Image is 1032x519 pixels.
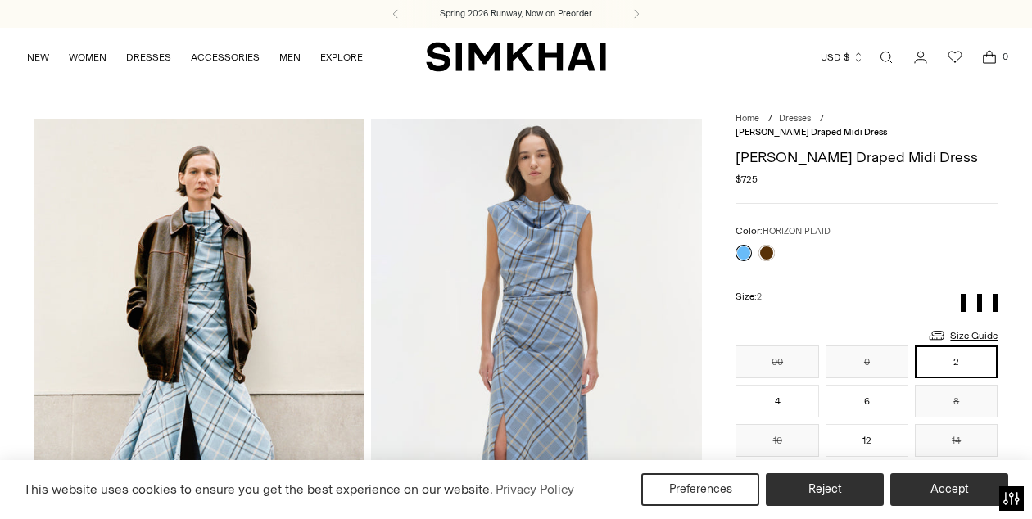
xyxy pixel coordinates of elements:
button: Preferences [641,473,759,506]
div: / [768,112,772,126]
button: 12 [826,424,908,457]
a: DRESSES [126,39,171,75]
a: NEW [27,39,49,75]
a: SIMKHAI [426,41,606,73]
button: 14 [915,424,998,457]
span: $725 [736,172,758,187]
span: 2 [757,291,762,302]
a: Home [736,113,759,124]
h1: [PERSON_NAME] Draped Midi Dress [736,150,998,165]
span: HORIZON PLAID [763,226,831,237]
button: 6 [826,385,908,417]
span: This website uses cookies to ensure you get the best experience on our website. [24,481,493,497]
button: 2 [915,345,998,378]
a: MEN [279,39,301,75]
a: Go to the account page [904,41,937,74]
button: 8 [915,385,998,417]
button: 10 [736,424,818,457]
a: WOMEN [69,39,106,75]
button: Accept [890,473,1008,506]
a: Size Guide [927,325,998,345]
a: EXPLORE [320,39,363,75]
label: Color: [736,223,831,239]
nav: breadcrumbs [736,112,998,139]
label: Size: [736,289,762,305]
button: 00 [736,345,818,378]
a: Wishlist [939,41,971,74]
a: Dresses [779,113,811,124]
button: 4 [736,385,818,417]
a: Privacy Policy (opens in a new tab) [493,477,577,502]
span: [PERSON_NAME] Draped Midi Dress [736,127,887,138]
button: 0 [826,345,908,378]
a: Open search modal [870,41,903,74]
a: ACCESSORIES [191,39,260,75]
span: 0 [998,49,1012,64]
button: USD $ [821,39,864,75]
div: / [820,112,824,126]
a: Open cart modal [973,41,1006,74]
button: Reject [766,473,884,506]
